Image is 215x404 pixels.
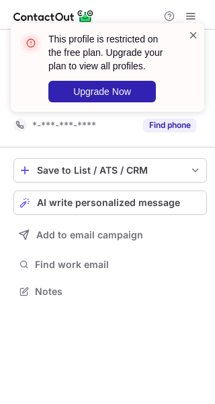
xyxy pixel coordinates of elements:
button: Find work email [13,255,207,274]
div: Save to List / ATS / CRM [37,165,183,176]
span: Notes [35,285,202,298]
span: AI write personalized message [37,197,180,208]
img: ContactOut v5.3.10 [13,8,94,24]
img: error [20,32,42,54]
button: Upgrade Now [48,81,156,102]
button: AI write personalized message [13,191,207,215]
button: Notes [13,282,207,301]
button: save-profile-one-click [13,158,207,182]
button: Add to email campaign [13,223,207,247]
span: Add to email campaign [36,230,143,240]
span: Find work email [35,259,202,271]
header: This profile is restricted on the free plan. Upgrade your plan to view all profiles. [48,32,172,73]
span: Upgrade Now [73,86,131,97]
